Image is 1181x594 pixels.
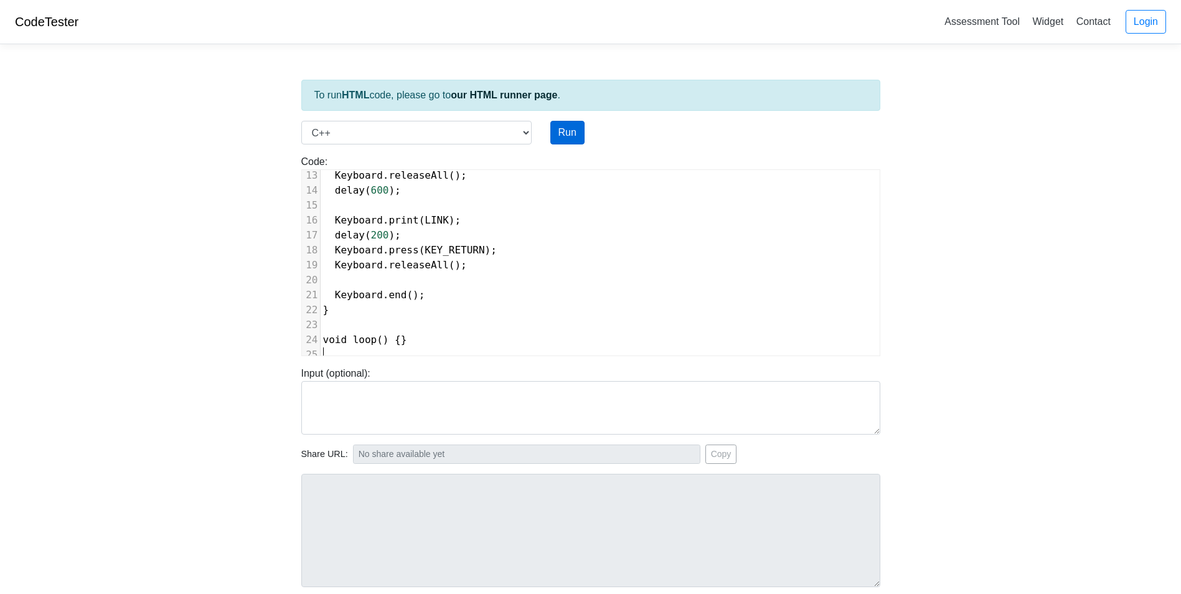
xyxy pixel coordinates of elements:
[302,228,320,243] div: 17
[1126,10,1166,34] a: Login
[302,258,320,273] div: 19
[292,366,890,435] div: Input (optional):
[425,244,484,256] span: KEY_RETURN
[388,169,448,181] span: releaseAll
[302,198,320,213] div: 15
[301,448,348,461] span: Share URL:
[1027,11,1068,32] a: Widget
[323,289,425,301] span: . ();
[335,289,383,301] span: Keyboard
[335,259,383,271] span: Keyboard
[335,244,383,256] span: Keyboard
[705,445,737,464] button: Copy
[302,288,320,303] div: 21
[302,168,320,183] div: 13
[301,80,880,111] div: To run code, please go to .
[302,243,320,258] div: 18
[550,121,585,144] button: Run
[323,304,329,316] span: }
[323,334,407,346] span: () {}
[388,244,418,256] span: press
[451,90,557,100] a: our HTML runner page
[292,154,890,356] div: Code:
[371,184,389,196] span: 600
[335,214,383,226] span: Keyboard
[335,184,365,196] span: delay
[302,303,320,318] div: 22
[353,334,377,346] span: loop
[388,289,407,301] span: end
[15,15,78,29] a: CodeTester
[323,244,497,256] span: . ( );
[1071,11,1116,32] a: Contact
[302,347,320,362] div: 25
[323,184,401,196] span: ( );
[371,229,389,241] span: 200
[388,214,418,226] span: print
[353,445,700,464] input: No share available yet
[302,213,320,228] div: 16
[335,229,365,241] span: delay
[323,334,347,346] span: void
[425,214,449,226] span: LINK
[302,273,320,288] div: 20
[335,169,383,181] span: Keyboard
[323,259,467,271] span: . ();
[388,259,448,271] span: releaseAll
[302,183,320,198] div: 14
[323,169,467,181] span: . ();
[323,229,401,241] span: ( );
[302,318,320,332] div: 23
[342,90,369,100] strong: HTML
[323,214,461,226] span: . ( );
[939,11,1025,32] a: Assessment Tool
[302,332,320,347] div: 24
